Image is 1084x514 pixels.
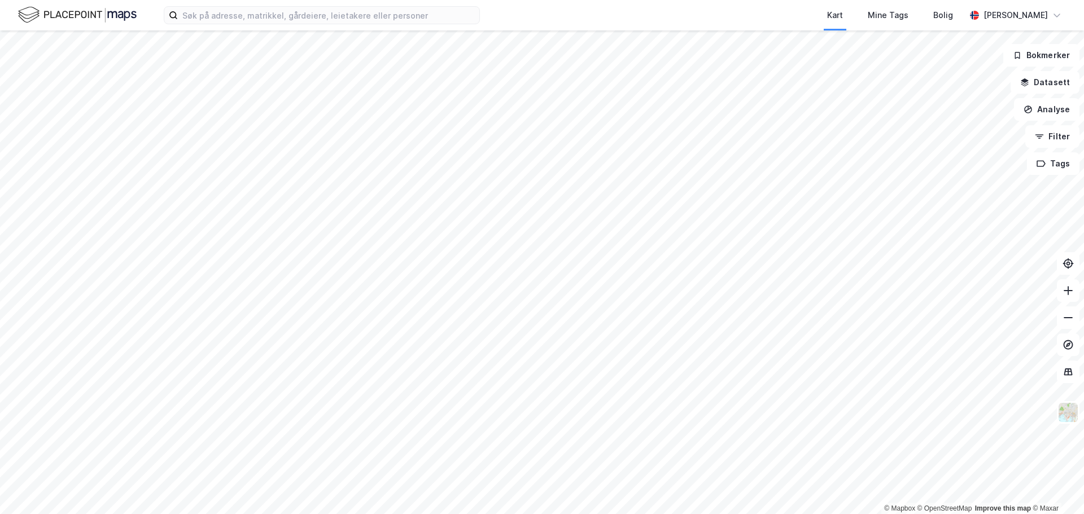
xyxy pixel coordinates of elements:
[1003,44,1079,67] button: Bokmerker
[984,8,1048,22] div: [PERSON_NAME]
[917,504,972,512] a: OpenStreetMap
[1011,71,1079,94] button: Datasett
[827,8,843,22] div: Kart
[1025,125,1079,148] button: Filter
[1014,98,1079,121] button: Analyse
[1027,152,1079,175] button: Tags
[933,8,953,22] div: Bolig
[975,504,1031,512] a: Improve this map
[18,5,137,25] img: logo.f888ab2527a4732fd821a326f86c7f29.svg
[1057,402,1079,423] img: Z
[884,504,915,512] a: Mapbox
[868,8,908,22] div: Mine Tags
[1028,460,1084,514] iframe: Chat Widget
[178,7,479,24] input: Søk på adresse, matrikkel, gårdeiere, leietakere eller personer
